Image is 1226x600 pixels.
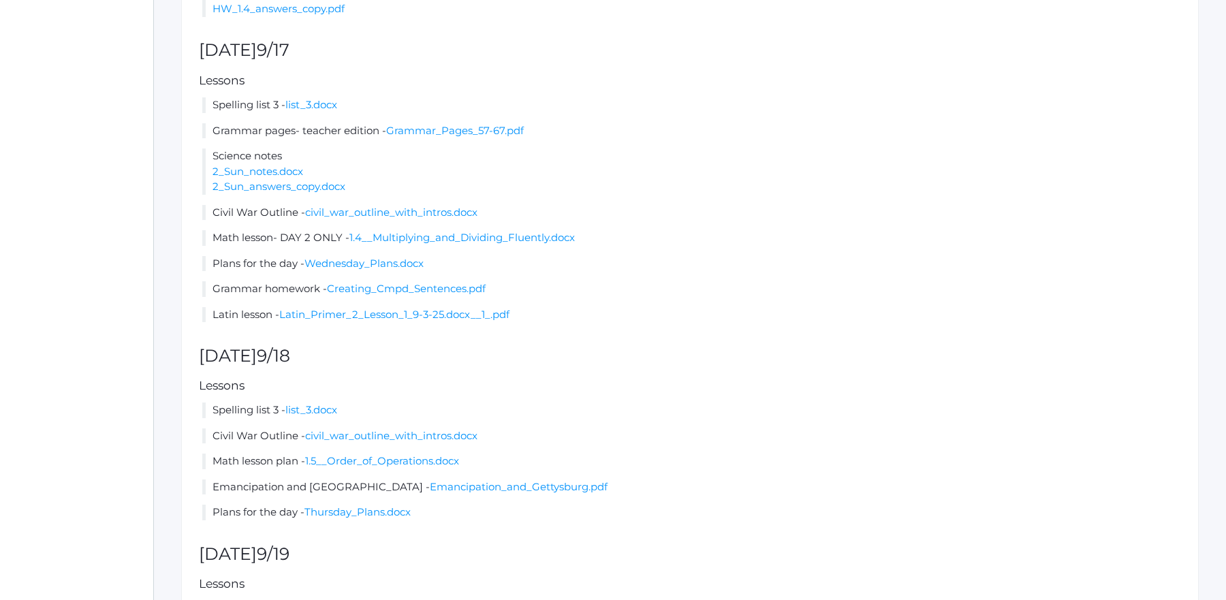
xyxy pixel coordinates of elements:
[279,308,509,321] a: Latin_Primer_2_Lesson_1_9-3-25.docx__1_.pdf
[327,282,486,295] a: Creating_Cmpd_Sentences.pdf
[199,545,1181,564] h2: [DATE]
[199,379,1181,392] h5: Lessons
[199,41,1181,60] h2: [DATE]
[202,428,1181,444] li: Civil War Outline -
[199,74,1181,87] h5: Lessons
[285,98,337,111] a: list_3.docx
[202,402,1181,418] li: Spelling list 3 -
[257,543,289,564] span: 9/19
[213,165,303,178] a: 2_Sun_notes.docx
[304,505,411,518] a: Thursday_Plans.docx
[305,206,477,219] a: civil_war_outline_with_intros.docx
[199,578,1181,590] h5: Lessons
[202,307,1181,323] li: Latin lesson -
[202,479,1181,495] li: Emancipation and [GEOGRAPHIC_DATA] -
[202,97,1181,113] li: Spelling list 3 -
[349,231,575,244] a: 1.4__Multiplying_and_Dividing_Fluently.docx
[202,230,1181,246] li: Math lesson- DAY 2 ONLY -
[305,454,459,467] a: 1.5__Order_of_Operations.docx
[257,345,290,366] span: 9/18
[213,180,345,193] a: 2_Sun_answers_copy.docx
[202,123,1181,139] li: Grammar pages- teacher edition -
[305,429,477,442] a: civil_war_outline_with_intros.docx
[386,124,524,137] a: Grammar_Pages_57-67.pdf
[202,148,1181,195] li: Science notes
[202,281,1181,297] li: Grammar homework -
[202,256,1181,272] li: Plans for the day -
[257,40,289,60] span: 9/17
[199,347,1181,366] h2: [DATE]
[304,257,424,270] a: Wednesday_Plans.docx
[202,205,1181,221] li: Civil War Outline -
[213,2,345,15] a: HW_1.4_answers_copy.pdf
[430,480,608,493] a: Emancipation_and_Gettysburg.pdf
[202,454,1181,469] li: Math lesson plan -
[285,403,337,416] a: list_3.docx
[202,505,1181,520] li: Plans for the day -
